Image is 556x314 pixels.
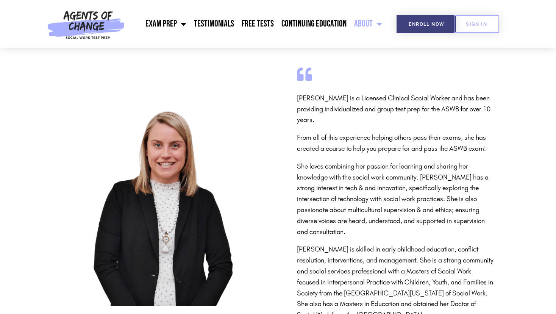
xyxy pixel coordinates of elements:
a: Enroll Now [397,15,456,33]
p: She loves combining her passion for learning and sharing her knowledge with the social work commu... [297,161,494,237]
a: Free Tests [238,14,278,33]
a: Testimonials [190,14,238,33]
a: SIGN IN [454,15,499,33]
p: From all of this experience helping others pass their exams, she has created a course to help you... [297,132,494,154]
span: Enroll Now [409,22,444,27]
a: Exam Prep [142,14,190,33]
nav: Menu [128,14,386,33]
a: Continuing Education [278,14,350,33]
a: About [350,14,386,33]
p: [PERSON_NAME] is a Licensed Clinical Social Worker and has been providing individualized and grou... [297,93,494,125]
span: SIGN IN [466,22,487,27]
